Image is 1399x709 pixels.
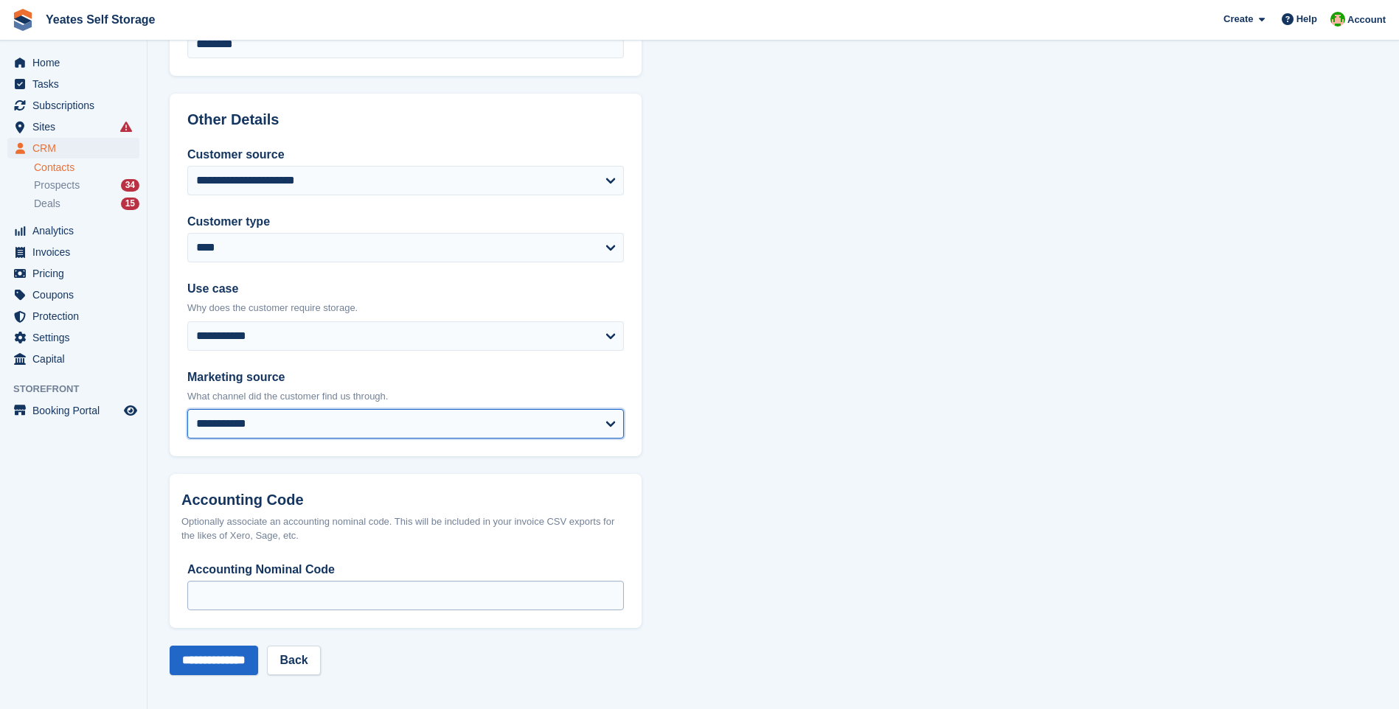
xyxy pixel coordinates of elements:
[122,402,139,419] a: Preview store
[187,146,624,164] label: Customer source
[40,7,162,32] a: Yeates Self Storage
[187,213,624,231] label: Customer type
[187,280,624,298] label: Use case
[121,198,139,210] div: 15
[7,400,139,421] a: menu
[7,306,139,326] a: menu
[1296,12,1317,27] span: Help
[34,196,139,212] a: Deals 15
[13,382,147,397] span: Storefront
[7,74,139,94] a: menu
[187,111,624,128] h2: Other Details
[7,220,139,241] a: menu
[7,52,139,73] a: menu
[32,400,121,421] span: Booking Portal
[181,514,630,543] div: Optionally associate an accounting nominal code. This will be included in your invoice CSV export...
[7,95,139,116] a: menu
[7,284,139,305] a: menu
[32,349,121,369] span: Capital
[1223,12,1253,27] span: Create
[187,561,624,579] label: Accounting Nominal Code
[267,646,320,675] a: Back
[187,369,624,386] label: Marketing source
[32,306,121,326] span: Protection
[32,138,121,158] span: CRM
[7,349,139,369] a: menu
[120,121,132,133] i: Smart entry sync failures have occurred
[32,284,121,305] span: Coupons
[7,327,139,348] a: menu
[7,263,139,284] a: menu
[32,263,121,284] span: Pricing
[1330,12,1345,27] img: Angela Field
[32,327,121,348] span: Settings
[187,389,624,404] p: What channel did the customer find us through.
[32,74,121,94] span: Tasks
[32,242,121,262] span: Invoices
[32,116,121,137] span: Sites
[32,220,121,241] span: Analytics
[187,301,624,315] p: Why does the customer require storage.
[34,161,139,175] a: Contacts
[12,9,34,31] img: stora-icon-8386f47178a22dfd0bd8f6a31ec36ba5ce8667c1dd55bd0f319d3a0aa187defe.svg
[181,492,630,509] h2: Accounting Code
[7,138,139,158] a: menu
[7,242,139,262] a: menu
[121,179,139,192] div: 34
[34,178,139,193] a: Prospects 34
[7,116,139,137] a: menu
[34,178,80,192] span: Prospects
[34,197,60,211] span: Deals
[32,52,121,73] span: Home
[1347,13,1386,27] span: Account
[32,95,121,116] span: Subscriptions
